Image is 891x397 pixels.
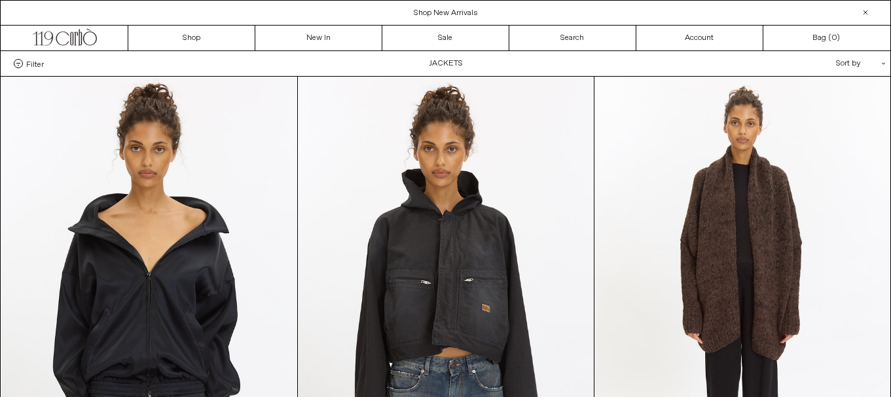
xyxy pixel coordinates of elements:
[763,26,890,50] a: Bag ()
[636,26,763,50] a: Account
[831,32,840,44] span: )
[382,26,509,50] a: Sale
[759,51,877,76] div: Sort by
[26,59,44,68] span: Filter
[414,8,478,18] a: Shop New Arrivals
[255,26,382,50] a: New In
[509,26,636,50] a: Search
[128,26,255,50] a: Shop
[831,33,837,43] span: 0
